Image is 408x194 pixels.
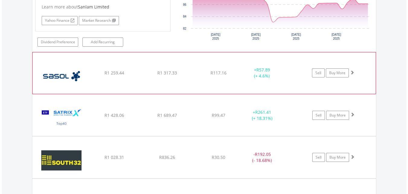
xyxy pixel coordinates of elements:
span: R30.50 [212,154,225,160]
img: EQU.ZA.SOL.png [36,60,88,93]
a: Buy More [326,153,349,162]
a: Sell [312,111,325,120]
img: EQU.ZA.S32.png [35,144,87,177]
span: Sanlam Limited [78,4,109,10]
text: 86 [183,3,187,6]
a: Sell [312,68,325,77]
span: R836.26 [159,154,175,160]
text: [DATE] 2025 [211,33,220,40]
a: Add Recurring [82,38,123,47]
div: + (+ 18.31%) [239,109,285,121]
div: + (+ 4.6%) [239,67,284,79]
div: - (- 18.68%) [239,151,285,163]
text: [DATE] 2025 [251,33,261,40]
text: 82 [183,27,187,30]
a: Sell [312,153,325,162]
span: R117.16 [210,70,226,76]
span: R192.05 [255,151,271,157]
span: R1 689.47 [157,112,177,118]
span: R1 028.31 [104,154,124,160]
a: Buy More [326,111,349,120]
text: [DATE] 2025 [291,33,301,40]
span: R1 259.44 [104,70,124,76]
span: R1 428.06 [104,112,124,118]
span: R261.41 [255,109,271,115]
text: 84 [183,15,187,18]
img: EQU.ZA.STX40.png [35,102,87,134]
span: R1 317.33 [157,70,177,76]
a: Yahoo Finance [42,16,78,25]
span: R57.89 [256,67,270,73]
a: Market Research [79,16,119,25]
span: R99.47 [212,112,225,118]
div: Learn more about [42,4,164,10]
a: Buy More [326,68,349,77]
text: [DATE] 2025 [332,33,341,40]
a: Dividend Preference [37,38,78,47]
